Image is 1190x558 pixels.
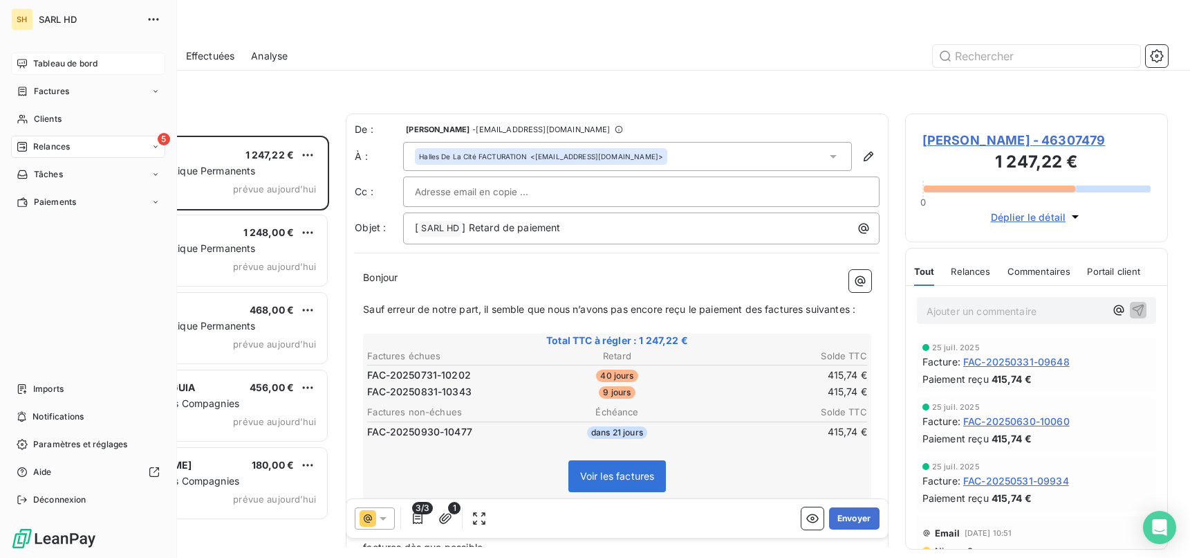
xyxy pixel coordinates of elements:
span: 1 [448,502,461,514]
span: Relance Automatique Permanents [99,242,256,254]
th: Échéance [534,405,700,420]
button: Déplier le détail [987,209,1087,225]
input: Adresse email en copie ... [415,181,564,202]
span: Paiements [34,196,76,208]
div: grid [66,136,329,558]
span: Relance Automatique Permanents [99,165,256,177]
label: Cc : [355,185,403,199]
span: 25 juil. 2025 [932,462,980,471]
span: SARL HD [419,221,461,237]
span: Objet : [355,222,386,233]
span: FAC-20250731-10202 [367,368,471,382]
span: FAC-20250331-09648 [963,354,1070,369]
span: 1 247,22 € [245,149,295,161]
span: Facture : [922,474,960,488]
span: Commentaires [1007,266,1071,277]
span: [DATE] 10:51 [965,529,1012,537]
span: Niveau 2 [933,546,973,557]
span: prévue aujourd’hui [233,494,316,505]
span: Portail client [1087,266,1140,277]
span: Clients [34,113,62,125]
span: 415,74 € [992,372,1032,386]
input: Rechercher [933,45,1140,67]
span: ] Retard de paiement [462,222,560,233]
span: Paiement reçu [922,491,989,505]
span: Paiement reçu [922,372,989,386]
span: Facture : [922,414,960,429]
td: FAC-20250930-10477 [366,424,532,440]
span: [ [415,222,418,233]
span: Effectuées [186,49,235,63]
span: FAC-20250630-10060 [963,414,1070,429]
div: SH [11,8,33,30]
span: 25 juil. 2025 [932,403,980,411]
span: prévue aujourd’hui [233,183,316,195]
span: Paramètres et réglages [33,438,127,451]
span: 9 jours [599,386,635,399]
span: dans 21 jours [587,426,647,439]
span: Voir les factures [580,470,655,482]
span: 3/3 [412,502,433,514]
span: De : [355,123,403,136]
span: Tout [914,266,935,277]
th: Retard [534,349,700,363]
span: 180,00 € [252,459,294,471]
span: Notifications [32,411,84,423]
span: Relances [951,266,990,277]
span: Relances [33,141,70,153]
span: Bonjour [363,271,398,283]
th: Factures échues [366,349,532,363]
span: prévue aujourd’hui [233,261,316,272]
span: - [EMAIL_ADDRESS][DOMAIN_NAME] [472,125,610,134]
span: 415,74 € [992,431,1032,446]
span: Halles De La Cité FACTURATION [419,152,527,161]
span: 25 juil. 2025 [932,343,980,352]
span: Facture : [922,354,960,369]
td: 415,74 € [702,368,868,383]
span: Total TTC à régler : 1 247,22 € [365,334,869,348]
span: 415,74 € [992,491,1032,505]
span: FAC-20250831-10343 [367,385,472,399]
span: FAC-20250531-09934 [963,474,1069,488]
span: Tâches [34,168,63,181]
span: Relance Automatique Permanents [99,320,256,332]
div: Open Intercom Messenger [1143,511,1176,544]
th: Factures non-échues [366,405,532,420]
span: [PERSON_NAME] - 46307479 [922,131,1151,150]
span: 5 [158,133,170,145]
span: Paiement reçu [922,431,989,446]
span: Aide [33,466,52,478]
span: 456,00 € [250,381,294,393]
span: Analyse [251,49,288,63]
span: Déconnexion [33,494,86,506]
span: 0 [920,197,926,208]
span: Email [935,528,960,539]
span: prévue aujourd’hui [233,339,316,350]
span: SARL HD [39,14,138,25]
span: Factures [34,85,69,98]
span: 468,00 € [250,304,294,316]
span: Sauf erreur de notre part, il semble que nous n’avons pas encore reçu le paiement des factures su... [363,303,855,315]
span: Imports [33,383,64,395]
td: 415,74 € [702,384,868,399]
a: Aide [11,461,165,483]
span: Tableau de bord [33,57,97,70]
span: 1 248,00 € [243,226,295,238]
h3: 1 247,22 € [922,150,1151,177]
img: Logo LeanPay [11,528,97,550]
button: Envoyer [829,507,880,530]
th: Solde TTC [702,405,868,420]
span: prévue aujourd’hui [233,416,316,427]
span: Déplier le détail [991,210,1066,224]
span: 40 jours [596,370,638,382]
span: [PERSON_NAME] [406,125,470,134]
td: 415,74 € [702,424,868,440]
th: Solde TTC [702,349,868,363]
label: À : [355,150,403,163]
div: <[EMAIL_ADDRESS][DOMAIN_NAME]> [419,152,663,161]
